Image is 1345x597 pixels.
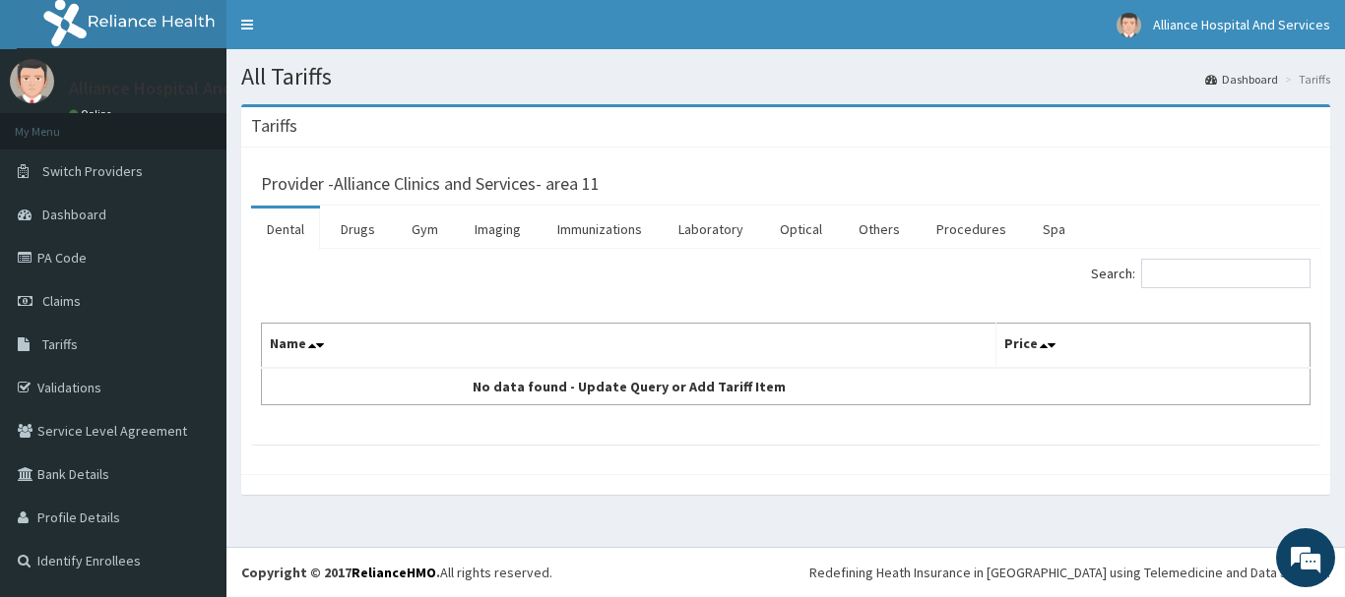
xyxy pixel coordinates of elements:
[542,209,658,250] a: Immunizations
[69,80,301,97] p: Alliance Hospital And Services
[809,563,1330,582] div: Redefining Heath Insurance in [GEOGRAPHIC_DATA] using Telemedicine and Data Science!
[1091,259,1311,288] label: Search:
[10,59,54,103] img: User Image
[396,209,454,250] a: Gym
[42,206,106,223] span: Dashboard
[251,117,297,135] h3: Tariffs
[261,175,600,193] h3: Provider - Alliance Clinics and Services- area 11
[241,64,1330,90] h1: All Tariffs
[921,209,1022,250] a: Procedures
[262,324,996,369] th: Name
[69,107,116,121] a: Online
[663,209,759,250] a: Laboratory
[1153,16,1330,33] span: Alliance Hospital And Services
[42,292,81,310] span: Claims
[1027,209,1081,250] a: Spa
[1141,259,1311,288] input: Search:
[251,209,320,250] a: Dental
[843,209,916,250] a: Others
[1117,13,1141,37] img: User Image
[262,368,996,405] td: No data found - Update Query or Add Tariff Item
[352,564,436,581] a: RelianceHMO
[226,547,1345,597] footer: All rights reserved.
[764,209,838,250] a: Optical
[459,209,537,250] a: Imaging
[42,162,143,180] span: Switch Providers
[325,209,391,250] a: Drugs
[241,564,440,581] strong: Copyright © 2017 .
[1205,71,1278,88] a: Dashboard
[995,324,1311,369] th: Price
[1280,71,1330,88] li: Tariffs
[42,335,78,353] span: Tariffs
